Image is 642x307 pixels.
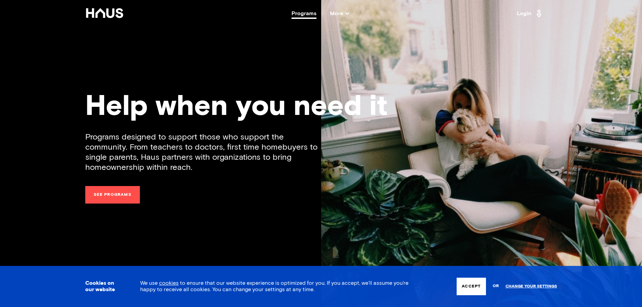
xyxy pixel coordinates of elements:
a: Programs [292,11,316,16]
div: Help when you need it [85,93,557,121]
div: Programs designed to support those who support the community. From teachers to doctors, first tim... [85,132,321,173]
a: Change your settings [506,284,557,289]
a: Login [517,8,543,19]
button: Accept [457,278,486,295]
h3: Cookies on our website [85,280,123,293]
a: cookies [159,280,179,286]
span: More [330,11,349,16]
span: We use to ensure that our website experience is optimized for you. If you accept, we’ll assume yo... [140,280,408,292]
a: See programs [85,186,140,204]
span: or [493,280,499,292]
